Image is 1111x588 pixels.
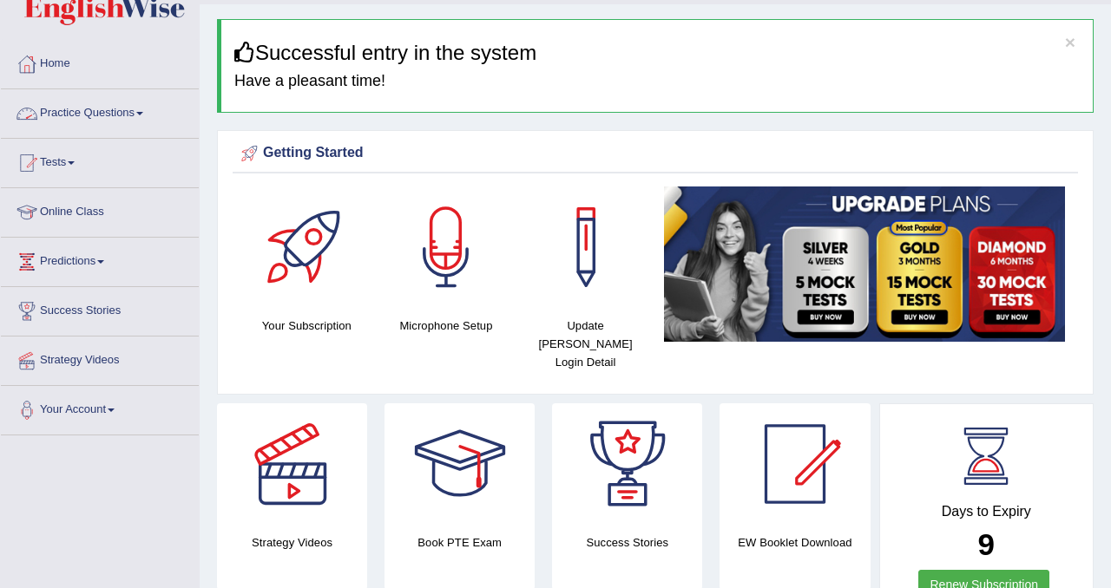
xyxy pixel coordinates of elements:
a: Strategy Videos [1,336,199,380]
h4: Have a pleasant time! [234,73,1080,90]
a: Online Class [1,188,199,232]
a: Home [1,40,199,83]
a: Practice Questions [1,89,199,133]
a: Your Account [1,386,199,429]
h4: Days to Expiry [899,504,1075,519]
div: Getting Started [237,140,1074,167]
h4: Success Stories [552,533,702,552]
b: 9 [978,527,995,561]
h4: Microphone Setup [385,317,508,335]
img: small5.jpg [664,186,1065,342]
h4: Your Subscription [246,317,368,335]
h4: EW Booklet Download [720,533,870,552]
a: Success Stories [1,287,199,330]
h4: Book PTE Exam [385,533,535,552]
h4: Update [PERSON_NAME] Login Detail [524,317,647,371]
a: Predictions [1,238,199,281]
button: × [1065,33,1075,51]
a: Tests [1,139,199,182]
h4: Strategy Videos [217,533,367,552]
h3: Successful entry in the system [234,42,1080,64]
